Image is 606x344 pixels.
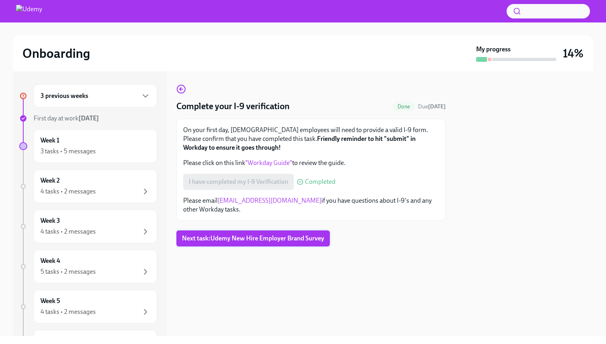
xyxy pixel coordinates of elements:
a: [EMAIL_ADDRESS][DOMAIN_NAME] [218,197,321,204]
span: First day at work [34,114,99,122]
strong: [DATE] [79,114,99,122]
div: 4 tasks • 2 messages [40,307,96,316]
a: First day at work[DATE] [19,114,157,123]
img: Udemy [16,5,42,18]
a: Week 13 tasks • 5 messages [19,129,157,163]
strong: [DATE] [428,103,446,110]
h6: Week 5 [40,297,60,305]
strong: My progress [476,45,511,54]
h6: Week 3 [40,216,60,225]
h6: Week 4 [40,256,60,265]
div: 4 tasks • 2 messages [40,227,96,236]
h3: 14% [563,46,584,61]
a: "Workday Guide" [245,159,292,167]
div: 3 previous weeks [34,84,157,108]
p: On your first day, [DEMOGRAPHIC_DATA] employees will need to provide a valid I-9 form. Please con... [183,126,439,152]
a: Week 54 tasks • 2 messages [19,290,157,324]
h6: 3 previous weeks [40,92,88,100]
p: Please email if you have questions about I-9's and any other Workday tasks. [183,196,439,214]
h2: Onboarding [22,45,90,61]
span: Done [393,104,415,110]
a: Week 45 tasks • 2 messages [19,250,157,283]
button: Next task:Udemy New Hire Employer Brand Survey [176,230,330,246]
span: Due [418,103,446,110]
a: Week 24 tasks • 2 messages [19,169,157,203]
div: 5 tasks • 2 messages [40,267,96,276]
div: 4 tasks • 2 messages [40,187,96,196]
span: September 10th, 2025 12:00 [418,103,446,110]
h4: Complete your I-9 verification [176,100,290,112]
div: 3 tasks • 5 messages [40,147,96,156]
a: Week 34 tasks • 2 messages [19,210,157,243]
span: Completed [305,179,335,185]
p: Please click on this link to review the guide. [183,159,439,167]
h6: Week 1 [40,136,59,145]
span: Next task : Udemy New Hire Employer Brand Survey [182,234,324,242]
h6: Week 2 [40,176,60,185]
